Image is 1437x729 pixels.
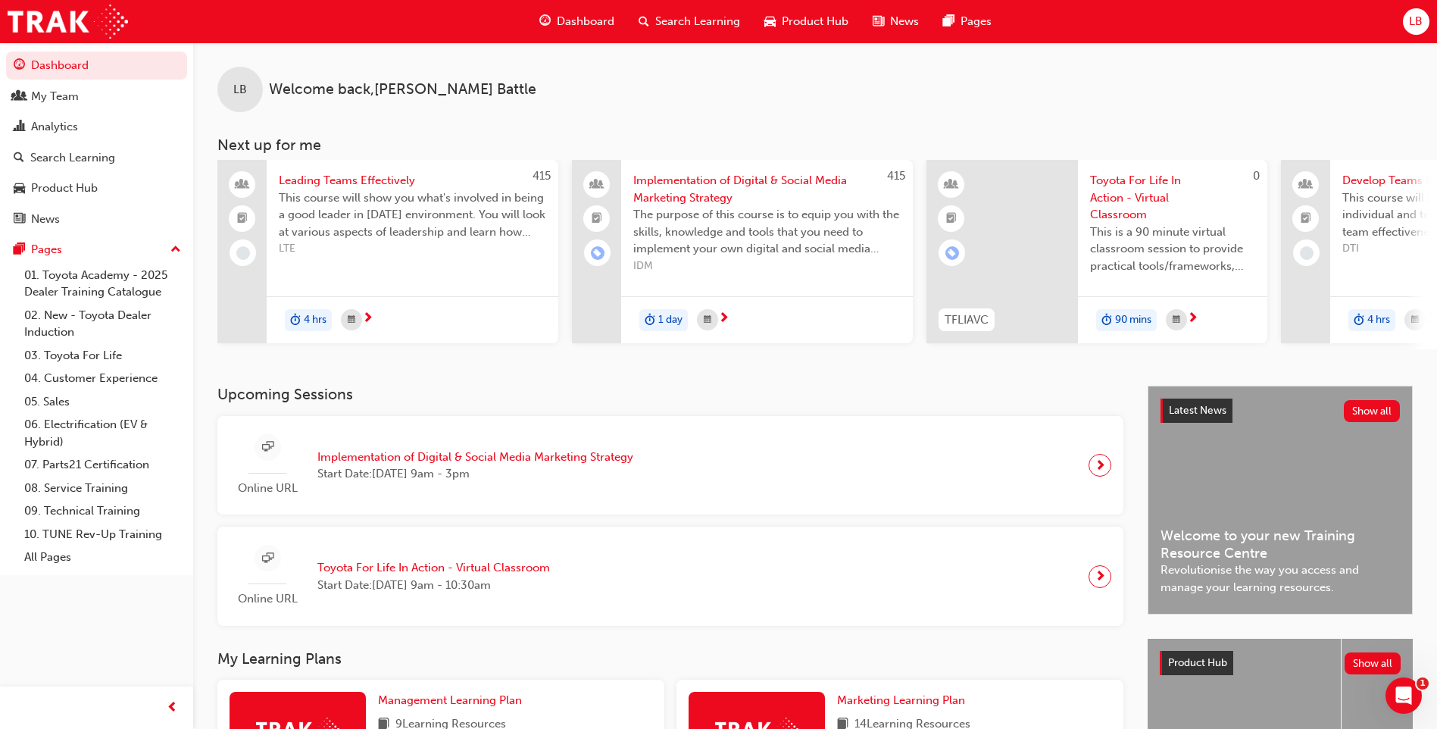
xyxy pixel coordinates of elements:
[290,311,301,330] span: duration-icon
[317,449,633,466] span: Implementation of Digital & Social Media Marketing Strategy
[946,209,957,229] span: booktick-icon
[1115,311,1151,329] span: 90 mins
[167,699,178,718] span: prev-icon
[348,311,355,330] span: calendar-icon
[861,6,931,37] a: news-iconNews
[14,182,25,196] span: car-icon
[1409,13,1423,30] span: LB
[1344,400,1401,422] button: Show all
[557,13,614,30] span: Dashboard
[752,6,861,37] a: car-iconProduct Hub
[943,12,954,31] span: pages-icon
[782,13,848,30] span: Product Hub
[18,546,187,569] a: All Pages
[170,240,181,260] span: up-icon
[18,499,187,523] a: 09. Technical Training
[1168,656,1227,669] span: Product Hub
[1300,246,1314,260] span: learningRecordVerb_NONE-icon
[6,52,187,80] a: Dashboard
[31,241,62,258] div: Pages
[926,160,1267,343] a: 0TFLIAVCToyota For Life In Action - Virtual ClassroomThis is a 90 minute virtual classroom sessio...
[946,175,957,195] span: learningResourceType_INSTRUCTOR_LED-icon
[837,693,965,707] span: Marketing Learning Plan
[217,650,1123,668] h3: My Learning Plans
[6,83,187,111] a: My Team
[378,693,522,707] span: Management Learning Plan
[230,590,305,608] span: Online URL
[31,88,79,105] div: My Team
[6,236,187,264] button: Pages
[1095,566,1106,587] span: next-icon
[527,6,626,37] a: guage-iconDashboard
[639,12,649,31] span: search-icon
[1403,8,1429,35] button: LB
[572,160,913,343] a: 415Implementation of Digital & Social Media Marketing StrategyThe purpose of this course is to eq...
[14,152,24,165] span: search-icon
[18,367,187,390] a: 04. Customer Experience
[1095,455,1106,476] span: next-icon
[1173,311,1180,330] span: calendar-icon
[1148,386,1413,615] a: Latest NewsShow allWelcome to your new Training Resource CentreRevolutionise the way you access a...
[6,113,187,141] a: Analytics
[1411,311,1419,330] span: calendar-icon
[1345,652,1401,674] button: Show all
[1161,399,1400,423] a: Latest NewsShow all
[279,189,546,241] span: This course will show you what's involved in being a good leader in [DATE] environment. You will ...
[18,264,187,304] a: 01. Toyota Academy - 2025 Dealer Training Catalogue
[1385,677,1422,714] iframe: Intercom live chat
[14,243,25,257] span: pages-icon
[873,12,884,31] span: news-icon
[931,6,1004,37] a: pages-iconPages
[837,692,971,709] a: Marketing Learning Plan
[237,209,248,229] span: booktick-icon
[193,136,1437,154] h3: Next up for me
[230,428,1111,503] a: Online URLImplementation of Digital & Social Media Marketing StrategyStart Date:[DATE] 9am - 3pm
[279,240,546,258] span: LTE
[764,12,776,31] span: car-icon
[31,118,78,136] div: Analytics
[1301,209,1311,229] span: booktick-icon
[31,180,98,197] div: Product Hub
[217,386,1123,403] h3: Upcoming Sessions
[591,246,604,260] span: learningRecordVerb_ENROLL-icon
[704,311,711,330] span: calendar-icon
[1367,311,1390,329] span: 4 hrs
[31,211,60,228] div: News
[6,48,187,236] button: DashboardMy TeamAnalyticsSearch LearningProduct HubNews
[18,453,187,477] a: 07. Parts21 Certification
[887,169,905,183] span: 415
[592,209,602,229] span: booktick-icon
[317,559,550,577] span: Toyota For Life In Action - Virtual Classroom
[945,311,989,329] span: TFLIAVC
[18,390,187,414] a: 05. Sales
[378,692,528,709] a: Management Learning Plan
[317,465,633,483] span: Start Date: [DATE] 9am - 3pm
[6,205,187,233] a: News
[14,59,25,73] span: guage-icon
[1426,312,1437,326] span: next-icon
[1161,527,1400,562] span: Welcome to your new Training Resource Centre
[1101,311,1112,330] span: duration-icon
[362,312,373,326] span: next-icon
[1187,312,1198,326] span: next-icon
[655,13,740,30] span: Search Learning
[30,149,115,167] div: Search Learning
[945,246,959,260] span: learningRecordVerb_ENROLL-icon
[18,413,187,453] a: 06. Electrification (EV & Hybrid)
[533,169,551,183] span: 415
[626,6,752,37] a: search-iconSearch Learning
[1161,562,1400,596] span: Revolutionise the way you access and manage your learning resources.
[14,90,25,104] span: people-icon
[269,81,536,99] span: Welcome back , [PERSON_NAME] Battle
[890,13,919,30] span: News
[18,304,187,344] a: 02. New - Toyota Dealer Induction
[1417,677,1429,690] span: 1
[1160,651,1401,675] a: Product HubShow all
[262,549,273,568] span: sessionType_ONLINE_URL-icon
[633,206,901,258] span: The purpose of this course is to equip you with the skills, knowledge and tools that you need to ...
[539,12,551,31] span: guage-icon
[1253,169,1260,183] span: 0
[279,172,546,189] span: Leading Teams Effectively
[1301,175,1311,195] span: people-icon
